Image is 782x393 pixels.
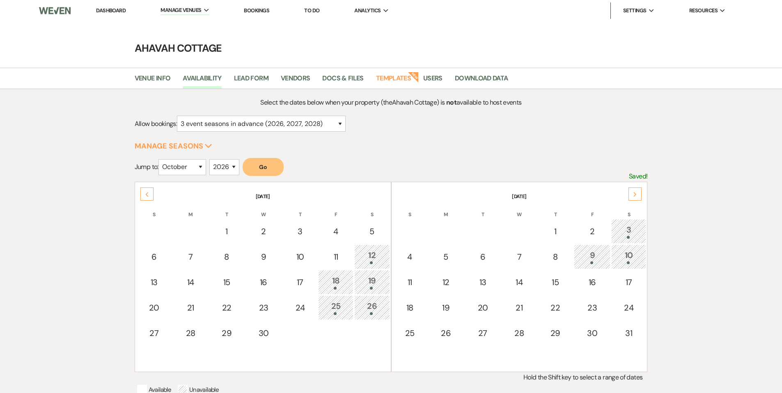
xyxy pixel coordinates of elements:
[140,276,168,288] div: 13
[281,73,310,89] a: Vendors
[397,302,423,314] div: 18
[178,327,204,339] div: 28
[135,73,171,89] a: Venue Info
[433,276,459,288] div: 12
[611,201,646,218] th: S
[574,201,610,218] th: F
[173,201,208,218] th: M
[287,276,313,288] div: 17
[39,2,70,19] img: Weven Logo
[376,73,411,89] a: Templates
[178,251,204,263] div: 7
[433,251,459,263] div: 5
[506,302,532,314] div: 21
[287,302,313,314] div: 24
[140,302,168,314] div: 20
[578,302,606,314] div: 23
[616,224,642,239] div: 3
[282,201,317,218] th: T
[136,183,390,200] th: [DATE]
[616,327,642,339] div: 31
[234,73,268,89] a: Lead Form
[96,41,687,55] h4: Ahavah Cottage
[96,7,126,14] a: Dashboard
[542,302,569,314] div: 22
[537,201,573,218] th: T
[433,327,459,339] div: 26
[354,7,381,15] span: Analytics
[542,327,569,339] div: 29
[250,302,277,314] div: 23
[359,249,385,264] div: 12
[359,300,385,315] div: 26
[250,225,277,238] div: 2
[213,327,240,339] div: 29
[689,7,718,15] span: Resources
[245,201,282,218] th: W
[135,142,212,150] button: Manage Seasons
[616,276,642,288] div: 17
[397,327,423,339] div: 25
[397,276,423,288] div: 11
[136,201,172,218] th: S
[304,7,319,14] a: To Do
[322,73,363,89] a: Docs & Files
[135,162,158,171] span: Jump to:
[446,98,456,107] strong: not
[392,201,427,218] th: S
[542,225,569,238] div: 1
[408,71,419,82] strong: New
[140,251,168,263] div: 6
[623,7,647,15] span: Settings
[250,327,277,339] div: 30
[213,276,240,288] div: 15
[542,251,569,263] div: 8
[542,276,569,288] div: 15
[428,201,464,218] th: M
[323,225,349,238] div: 4
[578,276,606,288] div: 16
[359,274,385,290] div: 19
[287,251,313,263] div: 10
[243,158,284,176] button: Go
[433,302,459,314] div: 19
[287,225,313,238] div: 3
[423,73,443,89] a: Users
[502,201,537,218] th: W
[469,251,496,263] div: 6
[506,251,532,263] div: 7
[578,249,606,264] div: 9
[178,276,204,288] div: 14
[323,274,349,290] div: 18
[213,251,240,263] div: 8
[213,225,240,238] div: 1
[469,276,496,288] div: 13
[506,276,532,288] div: 14
[250,276,277,288] div: 16
[213,302,240,314] div: 22
[135,372,648,383] p: Hold the Shift key to select a range of dates
[199,97,583,108] p: Select the dates below when your property (the Ahavah Cottage ) is available to host events
[464,201,501,218] th: T
[323,251,349,263] div: 11
[359,225,385,238] div: 5
[392,183,647,200] th: [DATE]
[183,73,221,89] a: Availability
[469,302,496,314] div: 20
[140,327,168,339] div: 27
[135,119,177,128] span: Allow bookings:
[616,302,642,314] div: 24
[250,251,277,263] div: 9
[323,300,349,315] div: 25
[178,302,204,314] div: 21
[244,7,269,14] a: Bookings
[161,6,201,14] span: Manage Venues
[318,201,353,218] th: F
[629,171,647,182] p: Saved!
[209,201,245,218] th: T
[506,327,532,339] div: 28
[578,225,606,238] div: 2
[354,201,390,218] th: S
[616,249,642,264] div: 10
[397,251,423,263] div: 4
